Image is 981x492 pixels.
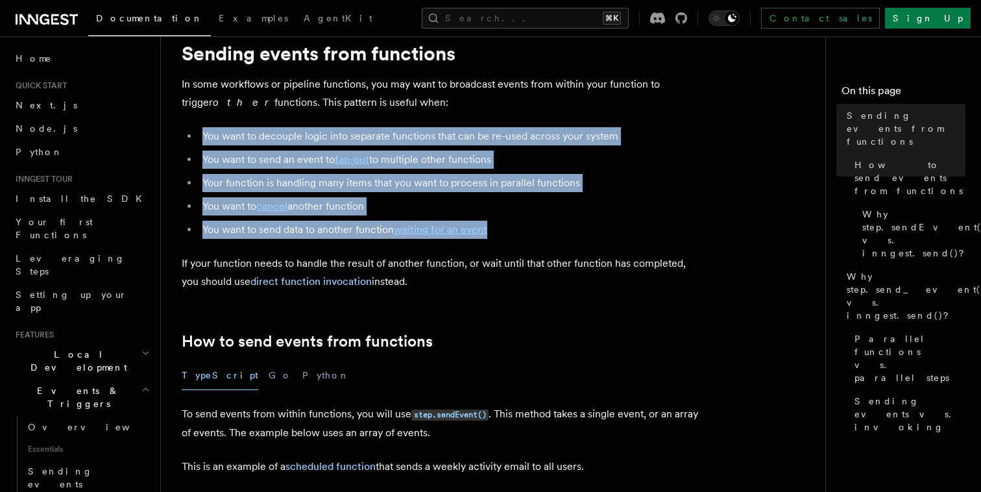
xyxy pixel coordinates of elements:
[269,361,292,390] button: Go
[16,147,63,157] span: Python
[182,458,701,476] p: This is an example of a that sends a weekly activity email to all users.
[10,384,141,410] span: Events & Triggers
[304,13,372,23] span: AgentKit
[10,210,152,247] a: Your first Functions
[302,361,350,390] button: Python
[603,12,621,25] kbd: ⌘K
[842,265,965,327] a: Why step.send_event() vs. inngest.send()?
[16,52,52,65] span: Home
[849,327,965,389] a: Parallel functions vs. parallel steps
[10,283,152,319] a: Setting up your app
[411,408,489,420] a: step.sendEvent()
[182,75,701,112] p: In some workflows or pipeline functions, you may want to broadcast events from within your functi...
[854,332,965,384] span: Parallel functions vs. parallel steps
[16,289,127,313] span: Setting up your app
[857,203,965,265] a: Why step.sendEvent() vs. inngest.send()?
[23,439,152,460] span: Essentials
[10,93,152,117] a: Next.js
[842,83,965,104] h4: On this page
[16,253,125,277] span: Leveraging Steps
[854,395,965,434] span: Sending events vs. invoking
[28,422,162,432] span: Overview
[10,247,152,283] a: Leveraging Steps
[199,127,701,145] li: You want to decouple logic into separate functions that can be re-used across your system
[849,389,965,439] a: Sending events vs. invoking
[199,151,701,169] li: You want to send an event to to multiple other functions
[10,117,152,140] a: Node.js
[211,4,296,35] a: Examples
[219,13,288,23] span: Examples
[182,42,701,65] h1: Sending events from functions
[10,343,152,379] button: Local Development
[10,330,54,340] span: Features
[182,254,701,291] p: If your function needs to handle the result of another function, or wait until that other functio...
[213,96,274,108] em: other
[394,223,487,236] a: waiting for an event
[199,197,701,215] li: You want to another function
[182,405,701,442] p: To send events from within functions, you will use . This method takes a single event, or an arra...
[96,13,203,23] span: Documentation
[10,140,152,164] a: Python
[16,193,150,204] span: Install the SDK
[842,104,965,153] a: Sending events from functions
[296,4,380,35] a: AgentKit
[16,217,93,240] span: Your first Functions
[28,466,93,489] span: Sending events
[849,153,965,203] a: How to send events from functions
[16,123,77,134] span: Node.js
[335,153,369,166] a: fan-out
[199,221,701,239] li: You want to send data to another function
[182,361,258,390] button: TypeScript
[10,174,73,184] span: Inngest tour
[23,415,152,439] a: Overview
[199,174,701,192] li: Your function is handling many items that you want to process in parallel functions
[847,109,965,148] span: Sending events from functions
[10,187,152,210] a: Install the SDK
[422,8,629,29] button: Search...⌘K
[708,10,740,26] button: Toggle dark mode
[88,4,211,36] a: Documentation
[285,460,376,473] a: scheduled function
[10,47,152,70] a: Home
[256,200,287,212] a: cancel
[182,332,433,351] a: How to send events from functions
[761,8,880,29] a: Contact sales
[16,100,77,110] span: Next.js
[250,275,372,288] a: direct function invocation
[10,379,152,415] button: Events & Triggers
[10,80,67,91] span: Quick start
[10,348,141,374] span: Local Development
[885,8,971,29] a: Sign Up
[854,158,965,197] span: How to send events from functions
[411,410,489,421] code: step.sendEvent()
